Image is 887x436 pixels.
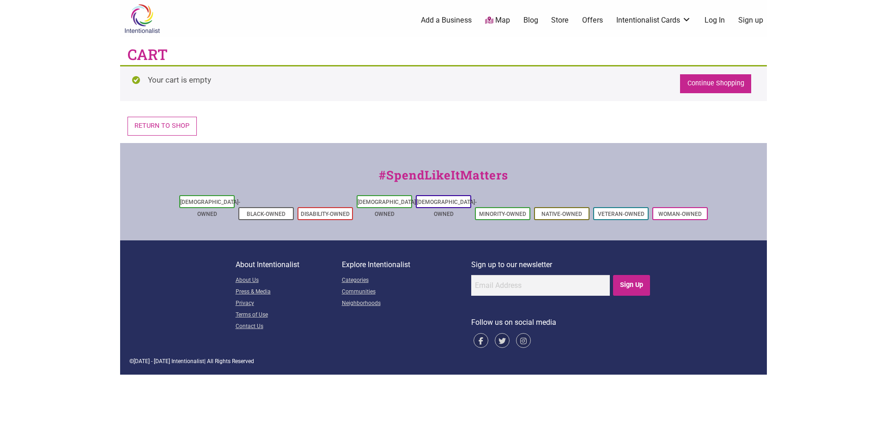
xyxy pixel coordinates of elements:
a: Woman-Owned [658,211,702,217]
a: Add a Business [421,15,472,25]
input: Email Address [471,275,610,296]
a: Store [551,15,569,25]
p: Sign up to our newsletter [471,259,652,271]
div: #SpendLikeItMatters [120,166,767,193]
a: Sign up [738,15,763,25]
span: Intentionalist [171,358,204,364]
a: [DEMOGRAPHIC_DATA]-Owned [180,199,240,217]
a: Offers [582,15,603,25]
span: [DATE] - [DATE] [134,358,170,364]
a: Map [485,15,510,26]
a: Press & Media [236,287,342,298]
a: Contact Us [236,321,342,333]
div: Your cart is empty [120,65,767,101]
a: Privacy [236,298,342,310]
a: Terms of Use [236,310,342,321]
a: Intentionalist Cards [616,15,691,25]
a: Black-Owned [247,211,286,217]
a: Continue Shopping [680,74,751,93]
a: Categories [342,275,471,287]
a: Veteran-Owned [598,211,644,217]
a: [DEMOGRAPHIC_DATA]-Owned [417,199,477,217]
input: Sign Up [613,275,650,296]
a: Blog [523,15,538,25]
a: Return to shop [128,117,197,136]
h1: Cart [128,44,168,65]
a: Communities [342,287,471,298]
p: Explore Intentionalist [342,259,471,271]
a: [DEMOGRAPHIC_DATA]-Owned [358,199,418,217]
a: Native-Owned [541,211,582,217]
a: Minority-Owned [479,211,526,217]
div: © | All Rights Reserved [129,357,758,365]
a: Log In [705,15,725,25]
p: Follow us on social media [471,317,652,328]
img: Intentionalist [120,4,164,34]
p: About Intentionalist [236,259,342,271]
a: Neighborhoods [342,298,471,310]
a: About Us [236,275,342,287]
a: Disability-Owned [301,211,350,217]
